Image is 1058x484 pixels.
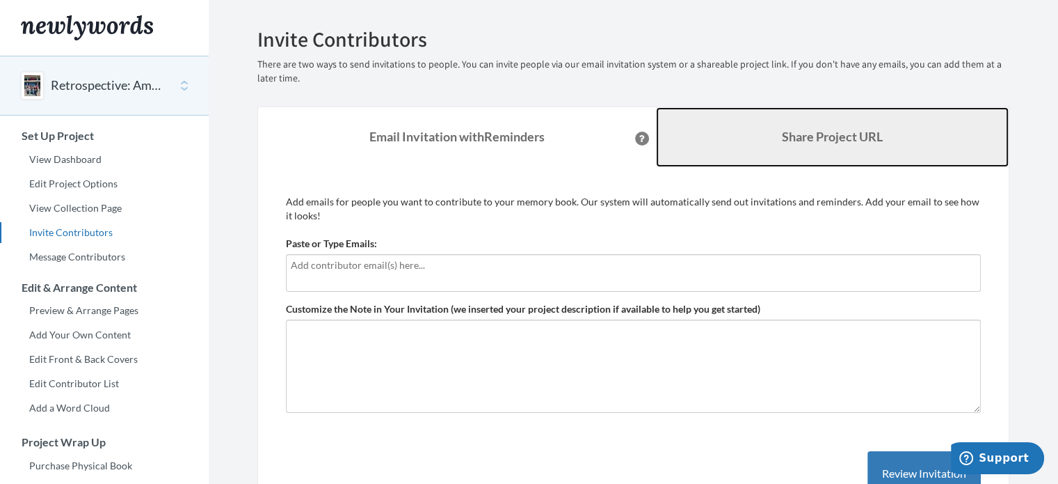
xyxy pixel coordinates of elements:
p: Add emails for people you want to contribute to your memory book. Our system will automatically s... [286,195,981,223]
h2: Invite Contributors [257,28,1009,51]
p: There are two ways to send invitations to people. You can invite people via our email invitation ... [257,58,1009,86]
label: Paste or Type Emails: [286,237,377,251]
b: Share Project URL [782,129,883,144]
button: Retrospective: Amsterdam Study Abroad [51,77,163,95]
img: Newlywords logo [21,15,153,40]
h3: Edit & Arrange Content [1,281,209,294]
strong: Email Invitation with Reminders [369,129,545,144]
h3: Project Wrap Up [1,436,209,448]
h3: Set Up Project [1,130,209,142]
label: Customize the Note in Your Invitation (we inserted your project description if available to help ... [286,302,760,316]
iframe: Opens a widget where you can chat to one of our agents [951,442,1044,477]
input: Add contributor email(s) here... [291,258,976,273]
